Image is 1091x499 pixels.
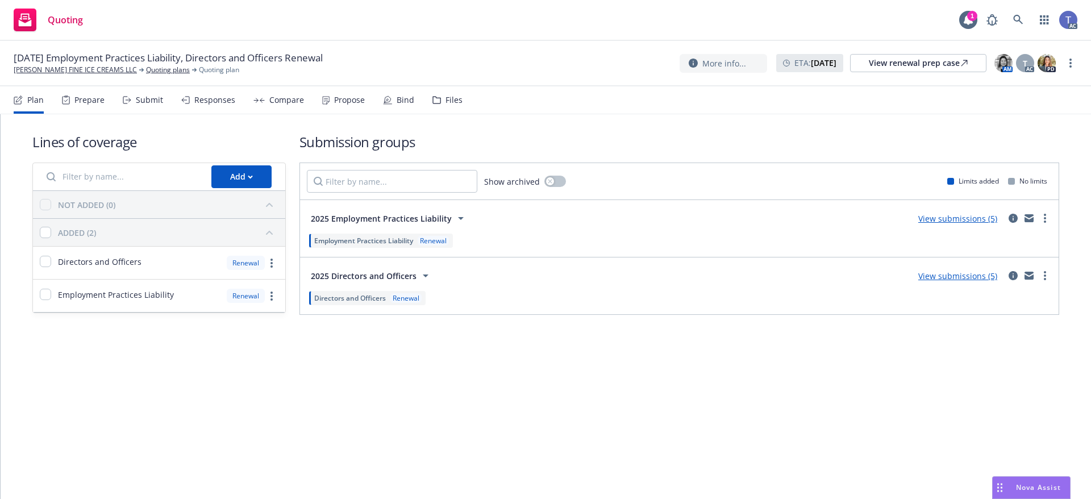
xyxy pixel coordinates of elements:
[14,51,323,65] span: [DATE] Employment Practices Liability, Directors and Officers Renewal
[265,289,278,303] a: more
[994,54,1013,72] img: photo
[74,95,105,105] div: Prepare
[918,213,997,224] a: View submissions (5)
[1033,9,1056,31] a: Switch app
[58,196,278,214] button: NOT ADDED (0)
[58,289,174,301] span: Employment Practices Liability
[850,54,986,72] a: View renewal prep case
[390,293,422,303] div: Renewal
[9,4,88,36] a: Quoting
[702,57,746,69] span: More info...
[58,227,96,239] div: ADDED (2)
[269,95,304,105] div: Compare
[869,55,968,72] div: View renewal prep case
[418,236,449,246] div: Renewal
[1006,211,1020,225] a: circleInformation
[680,54,767,73] button: More info...
[484,176,540,188] span: Show archived
[1023,57,1027,69] span: T
[445,95,463,105] div: Files
[1038,54,1056,72] img: photo
[265,256,278,270] a: more
[40,165,205,188] input: Filter by name...
[397,95,414,105] div: Bind
[1064,56,1077,70] a: more
[27,95,44,105] div: Plan
[194,95,235,105] div: Responses
[1038,211,1052,225] a: more
[1006,269,1020,282] a: circleInformation
[314,236,413,246] span: Employment Practices Liability
[811,57,836,68] strong: [DATE]
[146,65,190,75] a: Quoting plans
[967,11,977,21] div: 1
[1059,11,1077,29] img: photo
[1016,483,1061,492] span: Nova Assist
[947,176,999,186] div: Limits added
[136,95,163,105] div: Submit
[48,15,83,24] span: Quoting
[32,132,286,151] h1: Lines of coverage
[794,57,836,69] span: ETA :
[992,476,1071,499] button: Nova Assist
[1022,211,1036,225] a: mail
[211,165,272,188] button: Add
[227,289,265,303] div: Renewal
[311,213,452,224] span: 2025 Employment Practices Liability
[1038,269,1052,282] a: more
[1022,269,1036,282] a: mail
[227,256,265,270] div: Renewal
[981,9,1003,31] a: Report a Bug
[58,199,115,211] div: NOT ADDED (0)
[1007,9,1030,31] a: Search
[307,207,472,230] button: 2025 Employment Practices Liability
[58,256,141,268] span: Directors and Officers
[230,166,253,188] div: Add
[199,65,239,75] span: Quoting plan
[299,132,1059,151] h1: Submission groups
[334,95,365,105] div: Propose
[14,65,137,75] a: [PERSON_NAME] FINE ICE CREAMS LLC
[307,170,477,193] input: Filter by name...
[307,264,436,287] button: 2025 Directors and Officers
[918,271,997,281] a: View submissions (5)
[311,270,417,282] span: 2025 Directors and Officers
[58,223,278,242] button: ADDED (2)
[993,477,1007,498] div: Drag to move
[1008,176,1047,186] div: No limits
[314,293,386,303] span: Directors and Officers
